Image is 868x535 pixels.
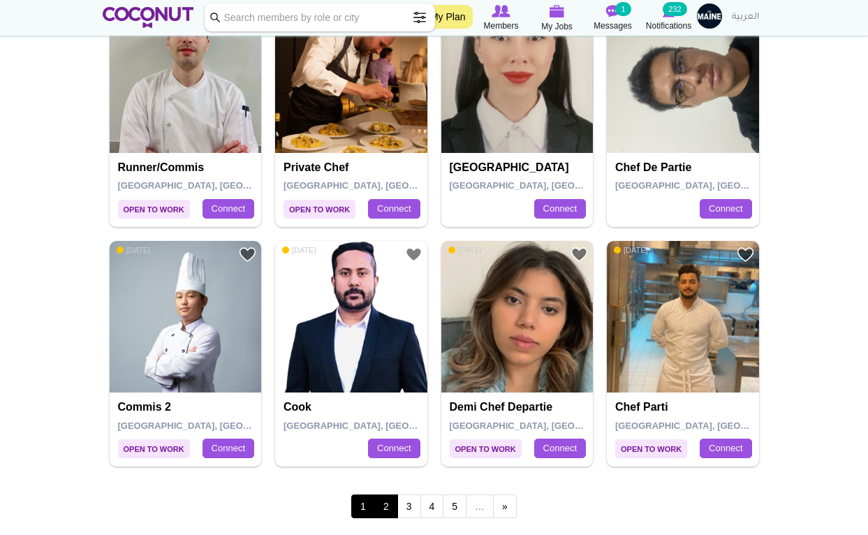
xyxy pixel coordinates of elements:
a: Add to Favourites [571,246,588,263]
a: Messages Messages 1 [585,3,641,33]
a: Connect [368,199,420,219]
span: Open to Work [118,200,190,219]
h4: [GEOGRAPHIC_DATA] [450,161,589,174]
span: [GEOGRAPHIC_DATA], [GEOGRAPHIC_DATA] [450,420,649,431]
span: [DATE] [282,245,316,255]
span: [GEOGRAPHIC_DATA], [GEOGRAPHIC_DATA] [615,420,814,431]
h4: Cook [284,401,422,413]
a: Add to Favourites [239,246,256,263]
small: 232 [663,2,686,16]
span: … [466,494,494,518]
span: 1 [351,494,375,518]
span: [GEOGRAPHIC_DATA], [GEOGRAPHIC_DATA] [118,180,317,191]
span: [GEOGRAPHIC_DATA], [GEOGRAPHIC_DATA] [284,420,483,431]
img: Browse Members [492,5,510,17]
span: Open to Work [284,200,355,219]
span: [GEOGRAPHIC_DATA], [GEOGRAPHIC_DATA] [284,180,483,191]
span: Members [483,19,518,33]
a: 5 [443,494,466,518]
a: Connect [203,199,254,219]
a: Connect [203,439,254,458]
span: [GEOGRAPHIC_DATA], [GEOGRAPHIC_DATA] [118,420,317,431]
h4: Commis 2 [118,401,257,413]
img: My Jobs [550,5,565,17]
a: العربية [725,3,766,31]
small: 1 [615,2,631,16]
a: My Jobs My Jobs [529,3,585,34]
a: Notifications Notifications 232 [641,3,697,33]
h4: Chef parti [615,401,754,413]
h4: Demi chef departie [450,401,589,413]
a: Browse Members Members [473,3,529,33]
a: 4 [420,494,444,518]
img: Home [103,7,194,28]
a: next › [493,494,517,518]
span: Messages [594,19,632,33]
a: Add to Favourites [405,246,422,263]
a: Connect [700,199,751,219]
h4: Chef de Partie [615,161,754,174]
img: Notifications [663,5,675,17]
span: [GEOGRAPHIC_DATA], [GEOGRAPHIC_DATA] [450,180,649,191]
span: Notifications [646,19,691,33]
h4: Private Chef [284,161,422,174]
a: 2 [374,494,398,518]
span: Open to Work [450,439,522,458]
span: Open to Work [615,439,687,458]
span: My Jobs [541,20,573,34]
span: [DATE] [117,245,151,255]
img: Messages [606,5,620,17]
span: [GEOGRAPHIC_DATA], [GEOGRAPHIC_DATA] [615,180,814,191]
a: 3 [397,494,421,518]
a: Connect [368,439,420,458]
a: Add to Favourites [737,246,754,263]
span: [DATE] [614,245,648,255]
a: Connect [534,439,586,458]
input: Search members by role or city [205,3,435,31]
a: My Plan [423,5,473,29]
span: Open to Work [118,439,190,458]
span: [DATE] [448,245,483,255]
a: Connect [534,199,586,219]
h4: Runner/Commis [118,161,257,174]
a: Connect [700,439,751,458]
